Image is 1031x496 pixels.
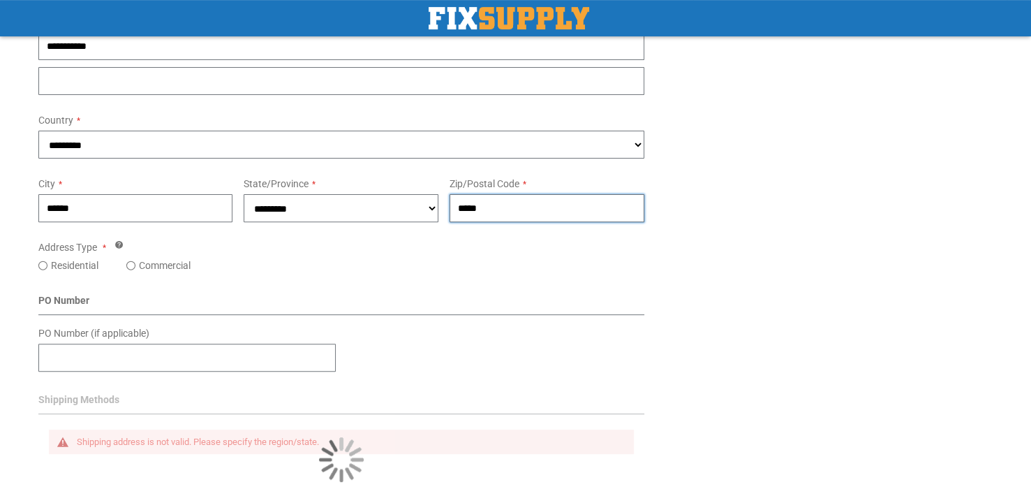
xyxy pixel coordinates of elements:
[51,258,98,272] label: Residential
[244,178,309,189] span: State/Province
[38,242,97,253] span: Address Type
[139,258,191,272] label: Commercial
[38,115,73,126] span: Country
[38,328,149,339] span: PO Number (if applicable)
[319,437,364,482] img: Loading...
[38,178,55,189] span: City
[450,178,519,189] span: Zip/Postal Code
[38,293,645,315] div: PO Number
[429,7,589,29] img: Fix Industrial Supply
[429,7,589,29] a: store logo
